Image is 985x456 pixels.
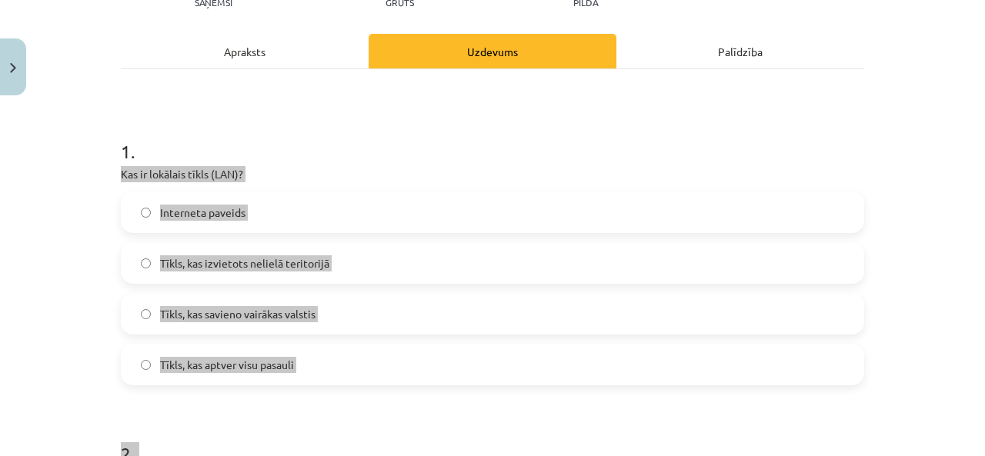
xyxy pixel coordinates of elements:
[616,34,864,68] div: Palīdzība
[121,114,864,161] h1: 1 .
[121,34,369,68] div: Apraksts
[141,360,151,370] input: Tīkls, kas aptver visu pasauli
[160,255,329,271] span: Tīkls, kas izvietots nelielā teritorijā
[141,258,151,268] input: Tīkls, kas izvietots nelielā teritorijā
[141,309,151,319] input: Tīkls, kas savieno vairākas valstis
[160,357,294,373] span: Tīkls, kas aptver visu pasauli
[160,205,245,221] span: Interneta paveids
[10,63,16,73] img: icon-close-lesson-0947bae3869378f0d4975bcd49f059093ad1ed9edebbc8119c70593378902aed.svg
[121,166,864,182] p: Kas ir lokālais tīkls (LAN)?
[141,208,151,218] input: Interneta paveids
[160,306,316,322] span: Tīkls, kas savieno vairākas valstis
[369,34,616,68] div: Uzdevums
